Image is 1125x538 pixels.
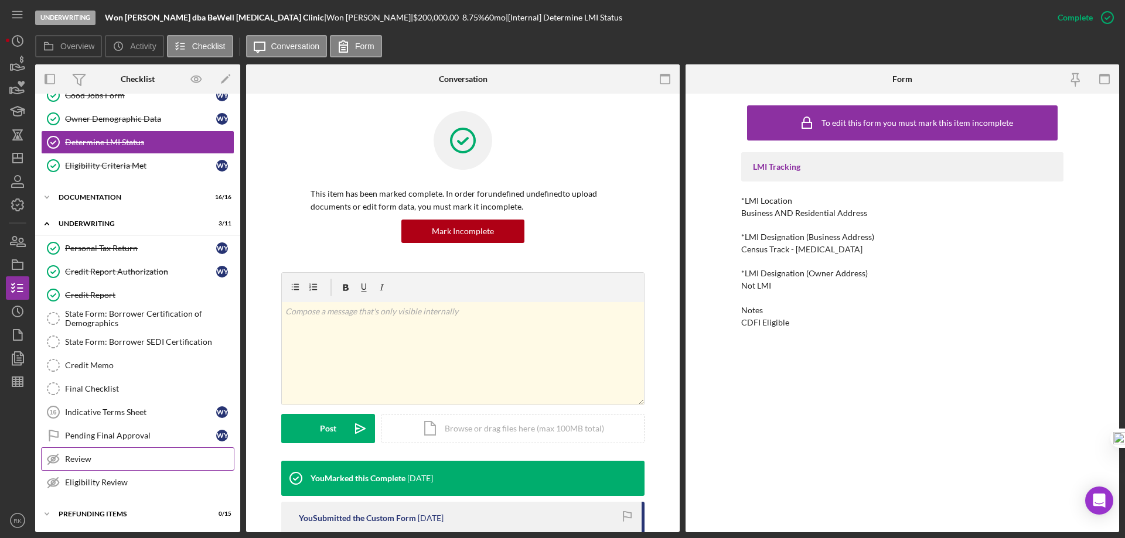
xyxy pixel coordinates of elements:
a: Credit Memo [41,354,234,377]
div: To edit this form you must mark this item incomplete [821,118,1013,128]
div: State Form: Borrower Certification of Demographics [65,309,234,328]
div: Checklist [121,74,155,84]
div: *LMI Designation (Business Address) [741,232,1063,242]
a: Final Checklist [41,377,234,400]
div: | [105,13,326,22]
div: Personal Tax Return [65,244,216,253]
a: Credit Report [41,283,234,307]
b: Won [PERSON_NAME] dba BeWell [MEDICAL_DATA] Clinic [105,12,324,22]
div: Underwriting [59,220,202,227]
label: Conversation [271,42,320,51]
a: Eligibility Criteria MetWY [41,154,234,177]
div: Review [65,454,234,464]
time: 2025-04-15 15:47 [418,513,444,523]
button: Form [330,35,382,57]
a: Good Jobs FormWY [41,84,234,107]
div: W Y [216,430,228,441]
div: 16 / 16 [210,194,231,201]
button: Conversation [246,35,328,57]
div: Good Jobs Form [65,91,216,100]
button: Complete [1046,6,1119,29]
a: 16Indicative Terms SheetWY [41,400,234,424]
div: Eligibility Criteria Met [65,161,216,170]
label: Checklist [192,42,226,51]
button: Mark Incomplete [401,220,524,243]
div: Won [PERSON_NAME] | [326,13,413,22]
div: You Marked this Complete [311,474,405,483]
div: Documentation [59,194,202,201]
div: W Y [216,90,228,101]
div: *LMI Designation (Owner Address) [741,269,1063,278]
div: W Y [216,113,228,125]
div: W Y [216,160,228,172]
div: Notes [741,306,1063,315]
div: Census Track - [MEDICAL_DATA] [741,245,862,254]
div: CDFI Eligible [741,318,789,327]
div: 0 / 15 [210,510,231,518]
div: Final Checklist [65,384,234,393]
a: State Form: Borrower Certification of Demographics [41,307,234,330]
a: Owner Demographic DataWY [41,107,234,131]
div: | [Internal] Determine LMI Status [506,13,622,22]
div: $200,000.00 [413,13,462,22]
div: Indicative Terms Sheet [65,407,216,417]
time: 2025-04-15 15:47 [407,474,433,483]
div: Determine LMI Status [65,138,234,147]
div: Underwriting [35,11,96,25]
div: Credit Report Authorization [65,267,216,276]
button: Checklist [167,35,233,57]
div: Owner Demographic Data [65,114,216,124]
div: 3 / 11 [210,220,231,227]
div: Eligibility Review [65,478,234,487]
div: State Form: Borrower SEDI Certification [65,337,234,347]
div: Form [892,74,912,84]
p: This item has been marked complete. In order for undefined undefined to upload documents or edit ... [311,187,615,214]
div: You Submitted the Custom Form [299,513,416,523]
button: Activity [105,35,163,57]
a: Review [41,447,234,471]
div: W Y [216,406,228,418]
label: Form [355,42,374,51]
text: RK [13,518,22,524]
button: Post [281,414,375,443]
div: Mark Incomplete [432,220,494,243]
a: Personal Tax ReturnWY [41,237,234,260]
div: Credit Report [65,290,234,300]
a: Determine LMI Status [41,131,234,154]
div: W Y [216,242,228,254]
div: Credit Memo [65,361,234,370]
tspan: 16 [49,409,56,416]
button: Overview [35,35,102,57]
div: *LMI Location [741,196,1063,205]
a: State Form: Borrower SEDI Certification [41,330,234,354]
div: Business AND Residential Address [741,208,867,218]
label: Overview [60,42,94,51]
a: Pending Final ApprovalWY [41,424,234,447]
div: LMI Tracking [753,162,1052,172]
a: Credit Report AuthorizationWY [41,260,234,283]
a: Eligibility Review [41,471,234,494]
div: 60 mo [485,13,506,22]
div: W Y [216,266,228,277]
div: Complete [1058,6,1093,29]
div: Not LMI [741,281,771,290]
label: Activity [130,42,156,51]
div: Open Intercom Messenger [1085,486,1113,515]
div: 8.75 % [462,13,485,22]
div: Pending Final Approval [65,431,216,440]
button: RK [6,509,29,532]
div: Conversation [439,74,487,84]
div: Prefunding Items [59,510,202,518]
div: Post [320,414,336,443]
